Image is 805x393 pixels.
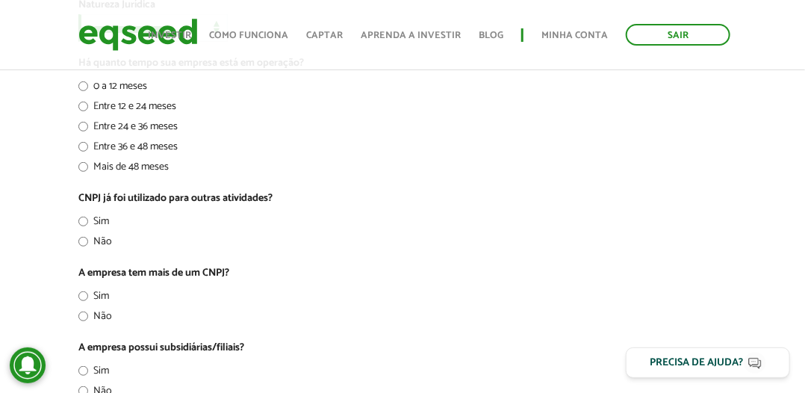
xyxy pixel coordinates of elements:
label: Entre 36 e 48 meses [78,142,178,157]
a: Captar [306,31,343,40]
input: Sim [78,217,88,226]
input: Entre 36 e 48 meses [78,142,88,152]
a: Como funciona [209,31,288,40]
label: Sim [78,217,109,232]
a: Minha conta [541,31,608,40]
input: Sim [78,291,88,301]
input: Mais de 48 meses [78,162,88,172]
input: Não [78,312,88,321]
input: 0 a 12 meses [78,81,88,91]
label: Mais de 48 meses [78,162,169,177]
label: Sim [78,366,109,381]
label: Entre 12 e 24 meses [78,102,176,117]
a: Investir [148,31,191,40]
label: A empresa tem mais de um CNPJ? [78,268,229,279]
label: CNPJ já foi utilizado para outras atividades? [78,194,273,204]
label: A empresa possui subsidiárias/filiais? [78,343,244,353]
label: Não [78,312,112,327]
label: Não [78,237,112,252]
label: Entre 24 e 36 meses [78,122,178,137]
a: Sair [626,24,730,46]
label: Sim [78,291,109,306]
a: Blog [479,31,503,40]
input: Não [78,237,88,247]
input: Sim [78,366,88,376]
input: Entre 24 e 36 meses [78,122,88,131]
label: 0 a 12 meses [78,81,147,96]
img: EqSeed [78,15,198,55]
input: Entre 12 e 24 meses [78,102,88,111]
a: Aprenda a investir [361,31,461,40]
